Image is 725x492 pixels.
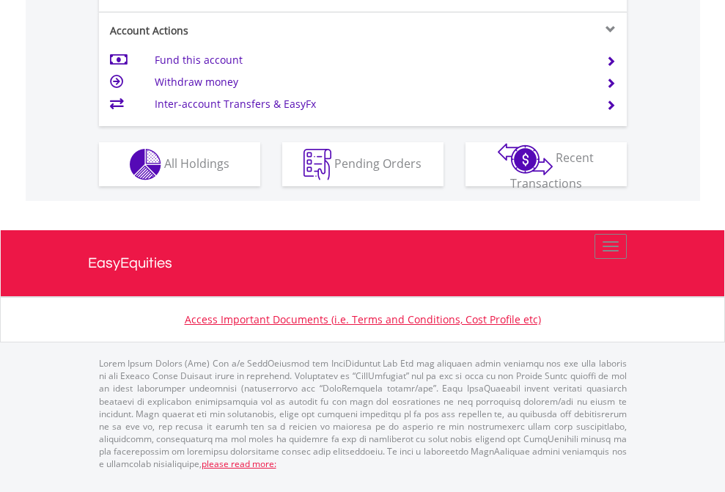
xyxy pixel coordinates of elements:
[130,149,161,180] img: holdings-wht.png
[334,155,422,171] span: Pending Orders
[155,93,588,115] td: Inter-account Transfers & EasyFx
[99,23,363,38] div: Account Actions
[202,458,276,470] a: please read more:
[498,143,553,175] img: transactions-zar-wht.png
[465,142,627,186] button: Recent Transactions
[155,49,588,71] td: Fund this account
[99,142,260,186] button: All Holdings
[88,230,638,296] a: EasyEquities
[155,71,588,93] td: Withdraw money
[282,142,444,186] button: Pending Orders
[185,312,541,326] a: Access Important Documents (i.e. Terms and Conditions, Cost Profile etc)
[303,149,331,180] img: pending_instructions-wht.png
[99,357,627,470] p: Lorem Ipsum Dolors (Ame) Con a/e SeddOeiusmod tem InciDiduntut Lab Etd mag aliquaen admin veniamq...
[164,155,229,171] span: All Holdings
